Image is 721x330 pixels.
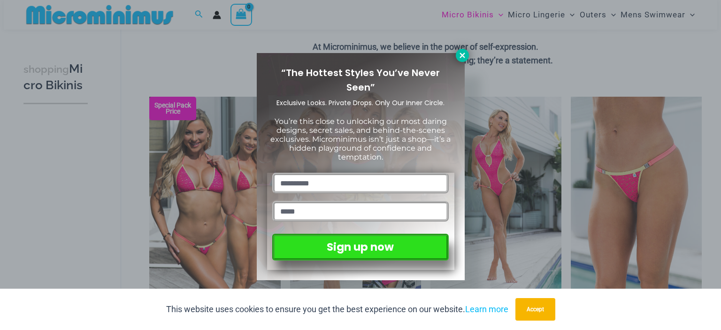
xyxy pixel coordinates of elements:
p: This website uses cookies to ensure you get the best experience on our website. [166,302,508,316]
span: “The Hottest Styles You’ve Never Seen” [281,66,440,94]
span: Exclusive Looks. Private Drops. Only Our Inner Circle. [276,98,445,107]
button: Accept [515,298,555,321]
button: Close [456,49,469,62]
span: You’re this close to unlocking our most daring designs, secret sales, and behind-the-scenes exclu... [270,117,451,162]
button: Sign up now [272,234,448,261]
a: Learn more [465,304,508,314]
